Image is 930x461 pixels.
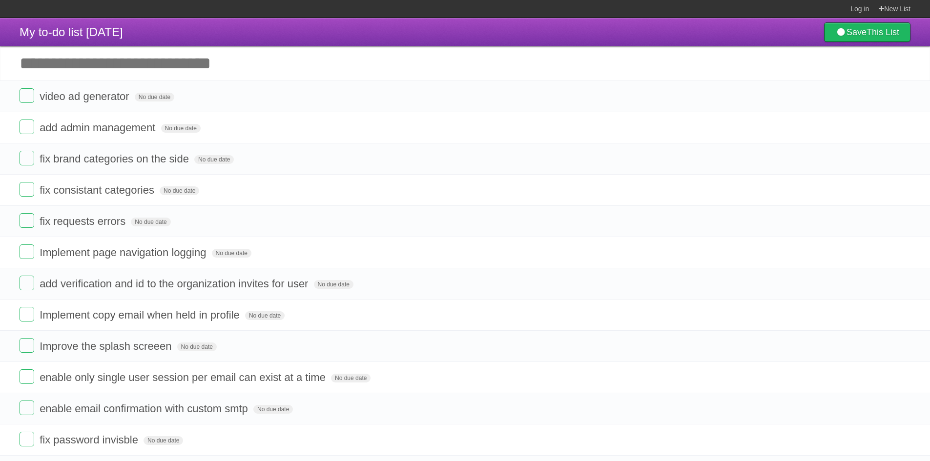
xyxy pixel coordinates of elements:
[194,155,234,164] span: No due date
[40,309,242,321] span: Implement copy email when held in profile
[824,22,910,42] a: SaveThis List
[314,280,353,289] span: No due date
[40,434,141,446] span: fix password invisble
[20,120,34,134] label: Done
[40,121,158,134] span: add admin management
[20,88,34,103] label: Done
[20,401,34,415] label: Done
[20,338,34,353] label: Done
[40,184,157,196] span: fix consistant categories
[20,307,34,321] label: Done
[331,374,371,382] span: No due date
[40,215,128,227] span: fix requests errors
[161,124,201,133] span: No due date
[40,402,250,415] span: enable email confirmation with custom smtp
[40,340,174,352] span: Improve the splash screeen
[20,276,34,290] label: Done
[20,213,34,228] label: Done
[177,342,217,351] span: No due date
[20,432,34,446] label: Done
[20,244,34,259] label: Done
[40,153,191,165] span: fix brand categories on the side
[135,93,174,101] span: No due date
[160,186,199,195] span: No due date
[867,27,899,37] b: This List
[245,311,285,320] span: No due date
[253,405,293,414] span: No due date
[212,249,251,258] span: No due date
[131,218,170,226] span: No due date
[20,182,34,197] label: Done
[40,246,208,259] span: Implement page navigation logging
[20,151,34,165] label: Done
[20,369,34,384] label: Done
[40,371,328,383] span: enable only single user session per email can exist at a time
[40,90,131,102] span: video ad generator
[40,278,310,290] span: add verification and id to the organization invites for user
[20,25,123,39] span: My to-do list [DATE]
[144,436,183,445] span: No due date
